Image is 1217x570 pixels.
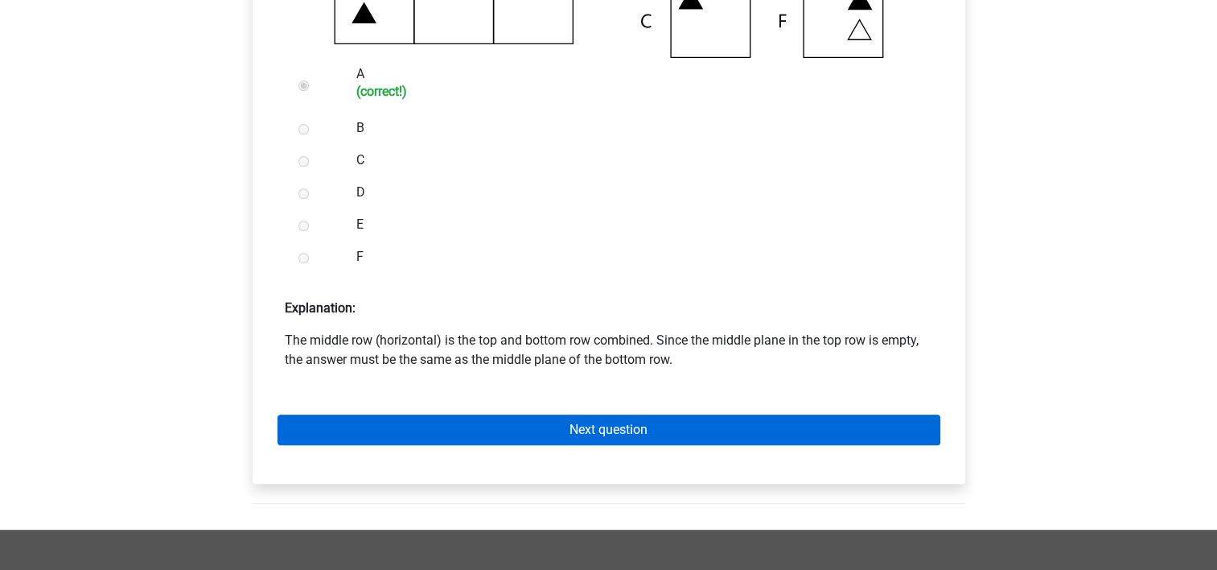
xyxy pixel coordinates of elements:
[356,151,913,170] label: C
[285,300,356,316] strong: Explanation:
[278,415,940,445] a: Next question
[285,331,933,370] p: The middle row (horizontal) is the top and bottom row combined. Since the middle plane in the top...
[356,84,913,99] h6: (correct!)
[356,215,913,234] label: E
[356,183,913,202] label: D
[356,118,913,138] label: B
[356,247,913,266] label: F
[356,64,913,99] label: A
